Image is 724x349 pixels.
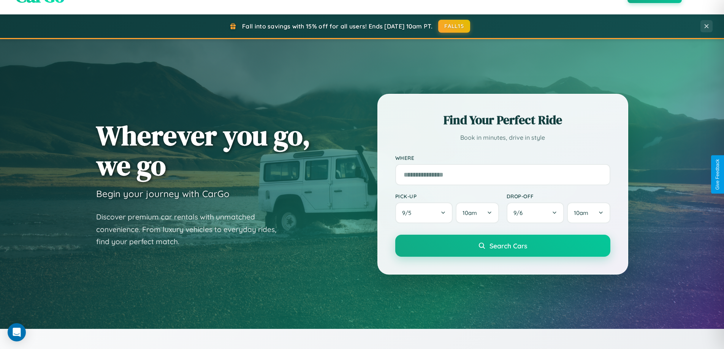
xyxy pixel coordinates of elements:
div: Open Intercom Messenger [8,323,26,341]
h1: Wherever you go, we go [96,120,311,180]
span: 10am [574,209,588,216]
button: 10am [567,202,610,223]
span: 9 / 6 [513,209,526,216]
div: Give Feedback [715,159,720,190]
button: 10am [456,202,499,223]
span: Fall into savings with 15% off for all users! Ends [DATE] 10am PT. [242,22,432,30]
span: Search Cars [490,242,527,250]
label: Pick-up [395,193,499,199]
button: FALL15 [438,20,470,33]
button: 9/6 [507,202,564,223]
p: Discover premium car rentals with unmatched convenience. From luxury vehicles to everyday rides, ... [96,211,286,248]
span: 9 / 5 [402,209,415,216]
button: Search Cars [395,235,610,257]
label: Drop-off [507,193,610,199]
button: 9/5 [395,202,453,223]
label: Where [395,155,610,161]
p: Book in minutes, drive in style [395,132,610,143]
h2: Find Your Perfect Ride [395,112,610,128]
h3: Begin your journey with CarGo [96,188,230,199]
span: 10am [463,209,477,216]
